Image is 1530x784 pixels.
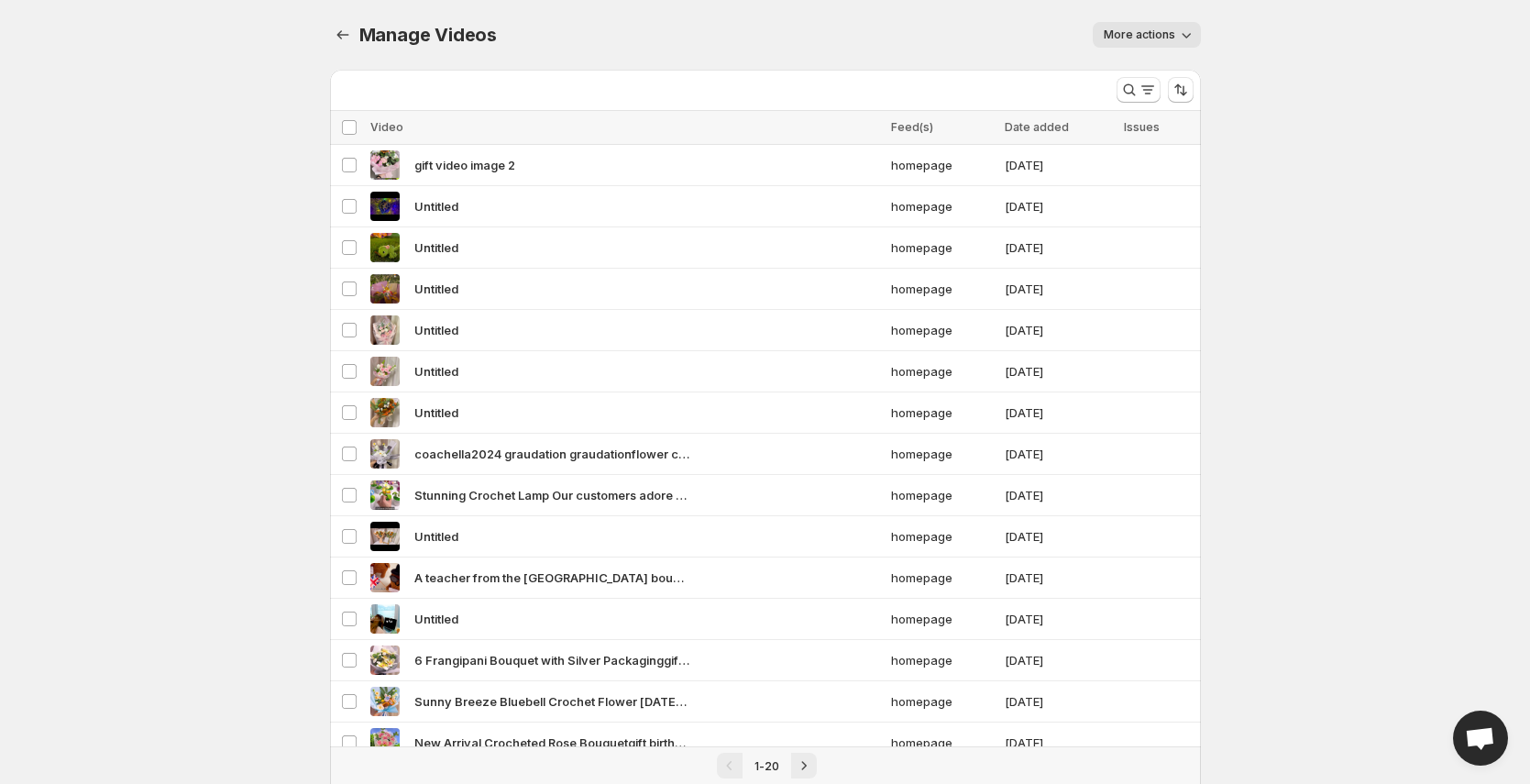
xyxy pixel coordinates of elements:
span: Sunny Breeze Bluebell Crochet Flower [DATE] Bunny Bouquetgift birthday anniversary graudation [414,692,689,711]
span: Untitled [414,280,458,298]
span: homepage [891,238,995,257]
span: Untitled [414,197,458,215]
span: homepage [891,403,995,422]
button: Manage Videos [330,22,356,48]
span: homepage [891,445,995,463]
td: [DATE] [999,558,1117,599]
span: homepage [891,692,995,711]
td: [DATE] [999,475,1117,516]
td: [DATE] [999,516,1117,558]
span: homepage [891,610,995,628]
span: Manage Videos [359,24,497,46]
td: [DATE] [999,227,1117,269]
img: 6 Frangipani Bouquet with Silver Packaginggift birthday graudation anniversary [370,646,400,675]
span: Feed(s) [891,120,933,134]
img: coachella2024 graudation graudationflower crochetflower bouquet handmade gift thebloomcrafter mot... [370,439,400,469]
span: More actions [1104,28,1175,42]
span: Stunning Crochet Lamp Our customers adore our Crochet Lily Orchid Potted Plant LED Lamp Check out... [414,486,689,504]
span: 6 Frangipani Bouquet with Silver Packaginggift birthday graudation anniversary [414,651,689,669]
span: Untitled [414,238,458,257]
div: Open chat [1453,711,1508,766]
td: [DATE] [999,186,1117,227]
button: More actions [1093,22,1201,48]
td: [DATE] [999,392,1117,434]
span: Issues [1124,120,1160,134]
td: [DATE] [999,723,1117,764]
span: Date added [1005,120,1069,134]
span: coachella2024 graudation graudationflower crochetflower bouquet handmade gift thebloomcrafter mot... [414,445,689,463]
span: homepage [891,527,995,546]
td: [DATE] [999,310,1117,351]
span: A teacher from the [GEOGRAPHIC_DATA] bought these customized plushies as gifts for her students [414,569,689,587]
button: Next [791,753,817,778]
img: gift video image 2 [370,150,400,180]
img: Stunning Crochet Lamp Our customers adore our Crochet Lily Orchid Potted Plant LED Lamp Check out... [370,480,400,510]
span: homepage [891,197,995,215]
span: Untitled [414,362,458,381]
span: homepage [891,486,995,504]
span: Untitled [414,321,458,339]
td: [DATE] [999,599,1117,640]
td: [DATE] [999,351,1117,392]
button: Sort the results [1168,77,1194,103]
span: New Arrival Crocheted Rose Bouquetgift birthday handmade crochet [414,734,689,752]
span: homepage [891,734,995,752]
nav: Pagination [330,746,1201,784]
span: gift video image 2 [414,156,515,174]
span: homepage [891,321,995,339]
span: homepage [891,280,995,298]
img: New Arrival Crocheted Rose Bouquetgift birthday handmade crochet [370,728,400,757]
button: Search and filter results [1117,77,1161,103]
span: homepage [891,651,995,669]
img: A teacher from the UK bought these customized plushies as gifts for her students [370,563,400,592]
td: [DATE] [999,269,1117,310]
span: homepage [891,569,995,587]
td: [DATE] [999,681,1117,723]
img: Sunny Breeze Bluebell Crochet Flower Easter Bunny Bouquetgift birthday anniversary graudation [370,687,400,716]
td: [DATE] [999,145,1117,186]
span: Untitled [414,610,458,628]
span: homepage [891,156,995,174]
td: [DATE] [999,640,1117,681]
span: Untitled [414,527,458,546]
span: Video [370,120,403,134]
span: 1-20 [754,759,779,773]
td: [DATE] [999,434,1117,475]
span: Untitled [414,403,458,422]
span: homepage [891,362,995,381]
